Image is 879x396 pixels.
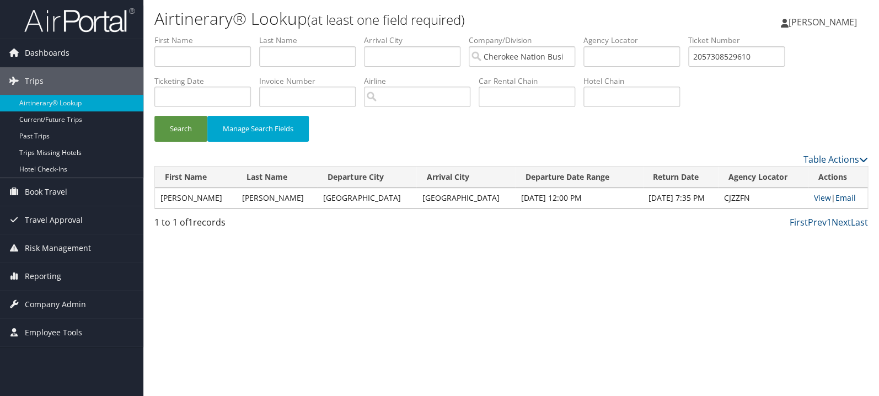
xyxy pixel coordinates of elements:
[688,35,793,46] label: Ticket Number
[515,167,643,188] th: Departure Date Range: activate to sort column ascending
[808,167,867,188] th: Actions
[583,76,688,87] label: Hotel Chain
[718,188,808,208] td: CJZZFN
[154,35,259,46] label: First Name
[259,76,364,87] label: Invoice Number
[25,263,61,290] span: Reporting
[832,216,851,228] a: Next
[318,188,416,208] td: [GEOGRAPHIC_DATA]
[259,35,364,46] label: Last Name
[364,35,469,46] label: Arrival City
[318,167,416,188] th: Departure City: activate to sort column ascending
[808,188,867,208] td: |
[790,216,808,228] a: First
[25,178,67,206] span: Book Travel
[803,153,868,165] a: Table Actions
[827,216,832,228] a: 1
[188,216,193,228] span: 1
[307,10,465,29] small: (at least one field required)
[851,216,868,228] a: Last
[155,188,237,208] td: [PERSON_NAME]
[154,76,259,87] label: Ticketing Date
[25,234,91,262] span: Risk Management
[25,39,69,67] span: Dashboards
[154,116,207,142] button: Search
[718,167,808,188] th: Agency Locator: activate to sort column ascending
[364,76,479,87] label: Airline
[479,76,583,87] label: Car Rental Chain
[781,6,868,39] a: [PERSON_NAME]
[207,116,309,142] button: Manage Search Fields
[835,192,856,203] a: Email
[25,206,83,234] span: Travel Approval
[469,35,583,46] label: Company/Division
[237,167,318,188] th: Last Name: activate to sort column ascending
[416,188,515,208] td: [GEOGRAPHIC_DATA]
[154,216,320,234] div: 1 to 1 of records
[808,216,827,228] a: Prev
[154,7,630,30] h1: Airtinerary® Lookup
[643,188,718,208] td: [DATE] 7:35 PM
[25,291,86,318] span: Company Admin
[789,16,857,28] span: [PERSON_NAME]
[155,167,237,188] th: First Name: activate to sort column ascending
[643,167,718,188] th: Return Date: activate to sort column ascending
[814,192,831,203] a: View
[583,35,688,46] label: Agency Locator
[515,188,643,208] td: [DATE] 12:00 PM
[237,188,318,208] td: [PERSON_NAME]
[416,167,515,188] th: Arrival City: activate to sort column ascending
[25,319,82,346] span: Employee Tools
[25,67,44,95] span: Trips
[24,7,135,33] img: airportal-logo.png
